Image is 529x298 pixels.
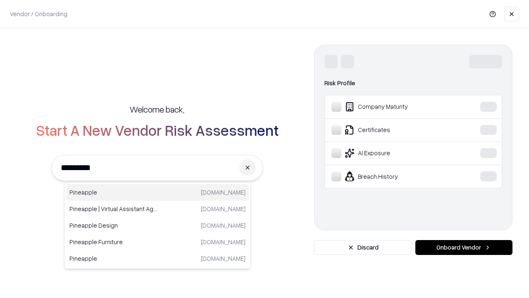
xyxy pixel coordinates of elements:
[331,171,455,181] div: Breach History
[69,238,157,246] p: Pineapple Furniture
[69,188,157,197] p: Pineapple
[331,125,455,135] div: Certificates
[69,254,157,263] p: Pineapple
[201,254,245,263] p: [DOMAIN_NAME]
[64,182,251,269] div: Suggestions
[36,122,279,138] h2: Start A New Vendor Risk Assessment
[69,221,157,230] p: Pineapple Design
[69,204,157,213] p: Pineapple | Virtual Assistant Agency
[201,238,245,246] p: [DOMAIN_NAME]
[314,240,412,255] button: Discard
[10,10,67,18] p: Vendor / Onboarding
[201,204,245,213] p: [DOMAIN_NAME]
[415,240,512,255] button: Onboard Vendor
[130,103,184,115] h5: Welcome back,
[331,148,455,158] div: AI Exposure
[201,188,245,197] p: [DOMAIN_NAME]
[331,102,455,112] div: Company Maturity
[201,221,245,230] p: [DOMAIN_NAME]
[324,78,502,88] div: Risk Profile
